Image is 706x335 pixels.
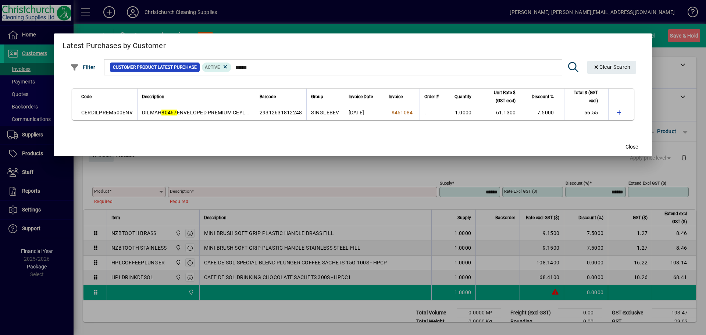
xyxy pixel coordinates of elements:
span: Customer Product Latest Purchase [113,64,197,71]
div: Invoice Date [349,93,379,101]
div: Order # [424,93,445,101]
td: 61.1300 [482,105,526,120]
div: Total $ (GST excl) [569,89,605,105]
span: 29312631812248 [260,110,302,115]
div: Group [311,93,339,101]
span: CERDILPREM500ENV [81,110,133,115]
button: Close [620,140,643,153]
td: 1.0000 [450,105,482,120]
span: Close [625,143,638,151]
div: Barcode [260,93,302,101]
div: Unit Rate $ (GST excl) [486,89,522,105]
span: # [391,110,395,115]
span: Discount % [532,93,554,101]
span: Total $ (GST excl) [569,89,598,105]
td: 56.55 [564,105,608,120]
td: 7.5000 [526,105,564,120]
span: Quantity [454,93,471,101]
span: Clear Search [593,64,631,70]
span: Group [311,93,323,101]
span: Description [142,93,164,101]
span: Order # [424,93,439,101]
td: . [420,105,450,120]
em: 80467 [161,110,176,115]
span: Code [81,93,92,101]
div: Quantity [454,93,478,101]
span: Unit Rate $ (GST excl) [486,89,516,105]
td: [DATE] [344,105,384,120]
div: Description [142,93,250,101]
span: Invoice [389,93,403,101]
div: Discount % [531,93,560,101]
button: Filter [68,61,97,74]
span: Active [205,65,220,70]
mat-chip: Product Activation Status: Active [202,63,231,72]
a: #461084 [389,108,416,117]
button: Clear [587,61,637,74]
div: Invoice [389,93,416,101]
span: DILMAH ENVELOPED PREMIUM CEYLON TEA BAGS 500S [142,110,292,115]
span: Filter [70,64,96,70]
span: SINGLEBEV [311,110,339,115]
span: Barcode [260,93,276,101]
span: 461084 [395,110,413,115]
span: Invoice Date [349,93,373,101]
div: Code [81,93,133,101]
h2: Latest Purchases by Customer [54,33,653,55]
